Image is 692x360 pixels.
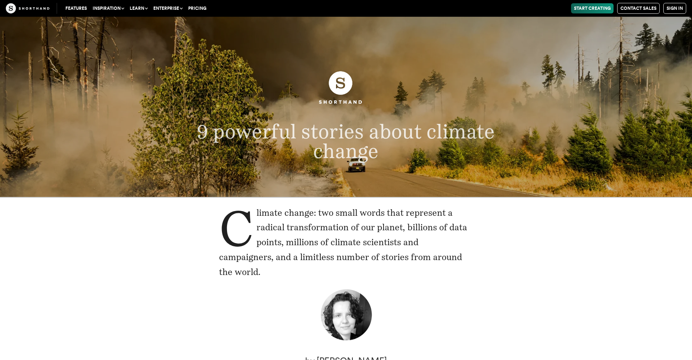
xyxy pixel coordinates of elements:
span: 9 powerful stories about climate change [197,119,495,163]
a: Features [62,3,90,13]
button: Enterprise [150,3,185,13]
button: Inspiration [90,3,127,13]
a: Start Creating [571,3,614,13]
button: Learn [127,3,150,13]
a: Sign in [663,3,686,14]
a: Pricing [185,3,209,13]
img: The Craft [6,3,49,13]
p: Climate change: two small words that represent a radical transformation of our planet, billions o... [219,206,473,280]
a: Contact Sales [617,3,660,14]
